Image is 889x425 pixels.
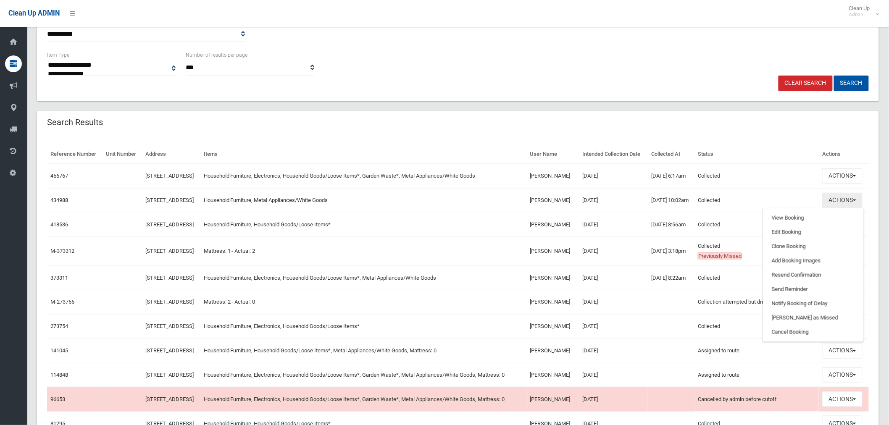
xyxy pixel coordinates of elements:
[200,314,527,338] td: Household Furniture, Electronics, Household Goods/Loose Items*
[200,188,527,212] td: Household Furniture, Metal Appliances/White Goods
[834,76,869,91] button: Search
[200,338,527,363] td: Household Furniture, Household Goods/Loose Items*, Metal Appliances/White Goods, Mattress: 0
[200,387,527,412] td: Household Furniture, Electronics, Household Goods/Loose Items*, Garden Waste*, Metal Appliances/W...
[103,145,142,164] th: Unit Number
[763,268,863,282] a: Resend Confirmation
[579,145,648,164] th: Intended Collection Date
[145,347,194,354] a: [STREET_ADDRESS]
[822,193,863,208] button: Actions
[579,338,648,363] td: [DATE]
[648,266,694,290] td: [DATE] 8:22am
[527,212,579,237] td: [PERSON_NAME]
[527,290,579,315] td: [PERSON_NAME]
[50,323,68,329] a: 273754
[579,164,648,188] td: [DATE]
[648,145,694,164] th: Collected At
[527,188,579,212] td: [PERSON_NAME]
[527,164,579,188] td: [PERSON_NAME]
[845,5,878,18] span: Clean Up
[527,314,579,338] td: [PERSON_NAME]
[200,212,527,237] td: Household Furniture, Household Goods/Loose Items*
[648,188,694,212] td: [DATE] 10:02am
[763,211,863,225] a: View Booking
[145,299,194,305] a: [STREET_ADDRESS]
[145,396,194,402] a: [STREET_ADDRESS]
[694,314,819,338] td: Collected
[145,173,194,179] a: [STREET_ADDRESS]
[527,338,579,363] td: [PERSON_NAME]
[763,311,863,325] a: [PERSON_NAME] as Missed
[145,248,194,254] a: [STREET_ADDRESS]
[648,237,694,266] td: [DATE] 3:18pm
[763,296,863,311] a: Notify Booking of Delay
[694,338,819,363] td: Assigned to route
[200,164,527,188] td: Household Furniture, Electronics, Household Goods/Loose Items*, Garden Waste*, Metal Appliances/W...
[527,363,579,387] td: [PERSON_NAME]
[50,197,68,203] a: 434988
[579,212,648,237] td: [DATE]
[145,372,194,378] a: [STREET_ADDRESS]
[200,363,527,387] td: Household Furniture, Electronics, Household Goods/Loose Items*, Garden Waste*, Metal Appliances/W...
[763,254,863,268] a: Add Booking Images
[694,387,819,412] td: Cancelled by admin before cutoff
[145,197,194,203] a: [STREET_ADDRESS]
[849,11,870,18] small: Admin
[50,221,68,228] a: 418536
[579,363,648,387] td: [DATE]
[50,275,68,281] a: 373311
[763,239,863,254] a: Clone Booking
[145,323,194,329] a: [STREET_ADDRESS]
[694,363,819,387] td: Assigned to route
[200,290,527,315] td: Mattress: 2 - Actual: 0
[763,282,863,296] a: Send Reminder
[200,266,527,290] td: Household Furniture, Electronics, Household Goods/Loose Items*, Metal Appliances/White Goods
[648,212,694,237] td: [DATE] 8:56am
[50,299,74,305] a: M-273755
[694,237,819,266] td: Collected
[145,221,194,228] a: [STREET_ADDRESS]
[822,343,863,359] button: Actions
[822,367,863,383] button: Actions
[200,145,527,164] th: Items
[694,164,819,188] td: Collected
[142,145,200,164] th: Address
[779,76,833,91] a: Clear Search
[50,372,68,378] a: 114848
[37,114,113,131] header: Search Results
[579,237,648,266] td: [DATE]
[822,168,863,184] button: Actions
[763,325,863,339] a: Cancel Booking
[763,225,863,239] a: Edit Booking
[822,391,863,407] button: Actions
[694,266,819,290] td: Collected
[527,266,579,290] td: [PERSON_NAME]
[694,290,819,315] td: Collection attempted but driver reported issues
[50,248,74,254] a: M-373312
[819,145,869,164] th: Actions
[648,164,694,188] td: [DATE] 6:17am
[579,266,648,290] td: [DATE]
[186,50,247,60] label: Number of results per page
[50,347,68,354] a: 141045
[8,9,60,17] span: Clean Up ADMIN
[145,275,194,281] a: [STREET_ADDRESS]
[579,290,648,315] td: [DATE]
[698,252,742,260] span: Previously Missed
[579,314,648,338] td: [DATE]
[694,145,819,164] th: Status
[200,237,527,266] td: Mattress: 1 - Actual: 2
[579,188,648,212] td: [DATE]
[527,145,579,164] th: User Name
[694,188,819,212] td: Collected
[47,145,103,164] th: Reference Number
[527,237,579,266] td: [PERSON_NAME]
[47,50,69,60] label: Item Type
[694,212,819,237] td: Collected
[579,387,648,412] td: [DATE]
[50,173,68,179] a: 456767
[527,387,579,412] td: [PERSON_NAME]
[50,396,65,402] a: 96653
